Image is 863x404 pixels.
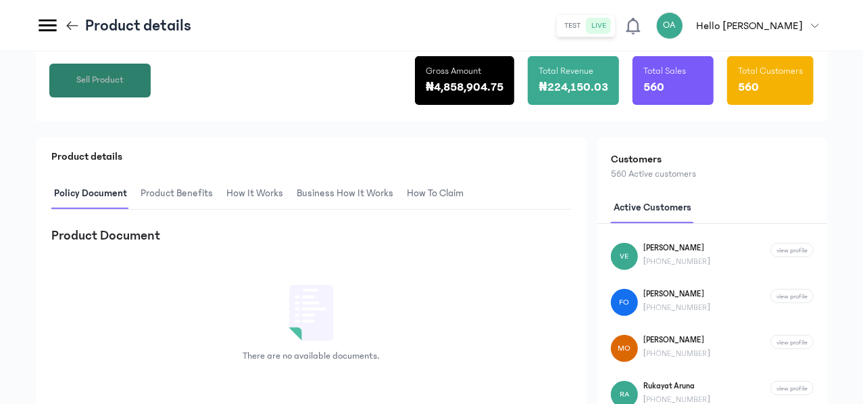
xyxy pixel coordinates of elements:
[138,178,224,210] button: Product Benefits
[643,289,710,300] p: [PERSON_NAME]
[51,178,138,210] button: Policy Document
[224,178,286,210] span: How It Works
[294,178,404,210] button: Business How It Works
[49,64,151,97] button: Sell Product
[643,243,710,254] p: [PERSON_NAME]
[539,64,608,78] p: Total Revenue
[404,178,466,210] span: How to claim
[643,64,703,78] p: Total Sales
[643,302,710,313] p: [PHONE_NUMBER]
[643,256,710,267] p: [PHONE_NUMBER]
[611,335,638,362] div: MO
[294,178,396,210] span: Business How It Works
[770,289,814,303] a: view profile
[738,78,759,97] p: 560
[643,335,710,346] p: [PERSON_NAME]
[51,178,130,210] span: Policy Document
[224,178,294,210] button: How It Works
[770,335,814,349] a: view profile
[656,12,683,39] div: OA
[770,243,814,257] a: view profile
[426,78,504,97] p: ₦4,858,904.75
[656,12,827,39] button: OAHello [PERSON_NAME]
[426,64,504,78] p: Gross Amount
[51,226,160,245] h3: Product Document
[611,289,638,316] div: fo
[243,349,379,363] p: There are no available documents.
[643,349,710,359] p: [PHONE_NUMBER]
[539,78,608,97] p: ₦224,150.03
[611,151,814,167] h2: Customers
[770,381,814,395] a: view profile
[85,15,191,37] p: Product details
[51,148,571,164] p: Product details
[560,18,587,34] button: test
[76,73,124,87] span: Sell Product
[611,192,694,224] span: Active customers
[643,78,664,97] p: 560
[587,18,612,34] button: live
[404,178,474,210] button: How to claim
[138,178,216,210] span: Product Benefits
[738,64,803,78] p: Total Customers
[697,18,803,34] p: Hello [PERSON_NAME]
[611,192,702,224] button: Active customers
[611,167,814,181] p: 560 Active customers
[643,381,710,392] p: Rukayat Aruna
[611,243,638,270] div: ve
